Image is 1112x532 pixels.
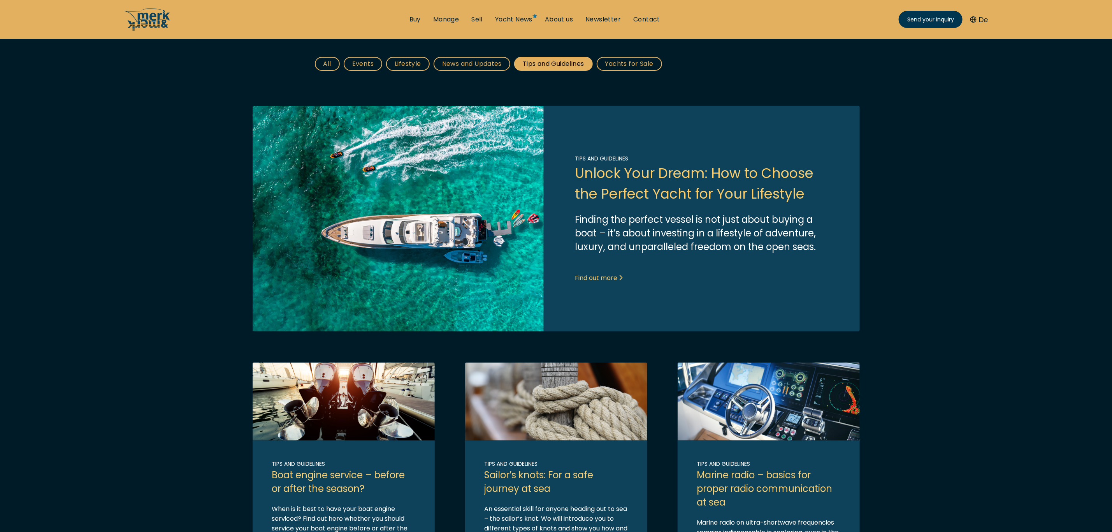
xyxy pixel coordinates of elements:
[597,57,662,71] a: Yachts for Sale
[471,15,483,24] a: Sell
[344,57,382,71] a: Events
[495,15,532,24] a: Yacht News
[253,106,860,331] a: Link to post
[545,15,573,24] a: About us
[970,14,988,25] button: De
[514,57,593,71] a: Tips and Guidelines
[409,15,421,24] a: Buy
[434,57,510,71] a: News and Updates
[633,15,660,24] a: Contact
[433,15,459,24] a: Manage
[899,11,963,28] a: Send your inquiry
[386,57,430,71] a: Lifestyle
[315,57,340,71] a: All
[585,15,621,24] a: Newsletter
[907,16,954,24] span: Send your inquiry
